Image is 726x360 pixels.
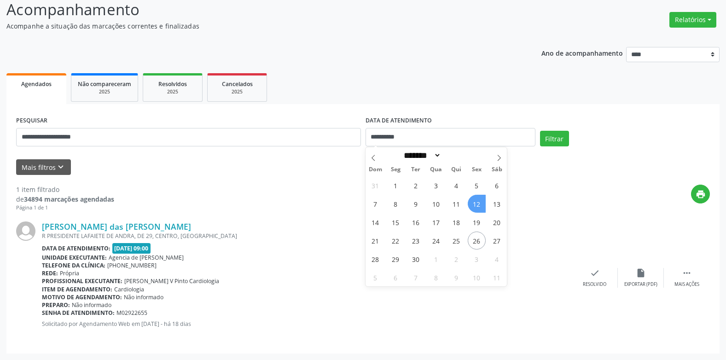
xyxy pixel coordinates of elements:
[541,47,623,58] p: Ano de acompanhamento
[446,167,466,173] span: Qui
[366,195,384,213] span: Setembro 7, 2025
[366,167,386,173] span: Dom
[42,232,572,240] div: R PRESIDENTE LAFAIETE DE ANDRA, DE 29, CENTRO, [GEOGRAPHIC_DATA]
[16,204,114,212] div: Página 1 de 1
[78,88,131,95] div: 2025
[426,167,446,173] span: Qua
[447,176,465,194] span: Setembro 4, 2025
[488,176,506,194] span: Setembro 6, 2025
[583,281,606,288] div: Resolvido
[468,176,486,194] span: Setembro 5, 2025
[468,213,486,231] span: Setembro 19, 2025
[114,285,144,293] span: Cardiologia
[387,232,405,250] span: Setembro 22, 2025
[590,268,600,278] i: check
[42,261,105,269] b: Telefone da clínica:
[60,269,79,277] span: Própria
[21,80,52,88] span: Agendados
[540,131,569,146] button: Filtrar
[112,243,151,254] span: [DATE] 09:00
[682,268,692,278] i: 
[487,167,507,173] span: Sáb
[42,269,58,277] b: Rede:
[447,213,465,231] span: Setembro 18, 2025
[488,250,506,268] span: Outubro 4, 2025
[222,80,253,88] span: Cancelados
[16,194,114,204] div: de
[447,232,465,250] span: Setembro 25, 2025
[468,250,486,268] span: Outubro 3, 2025
[214,88,260,95] div: 2025
[488,195,506,213] span: Setembro 13, 2025
[624,281,657,288] div: Exportar (PDF)
[56,162,66,172] i: keyboard_arrow_down
[387,213,405,231] span: Setembro 15, 2025
[16,185,114,194] div: 1 item filtrado
[366,232,384,250] span: Setembro 21, 2025
[427,268,445,286] span: Outubro 8, 2025
[42,285,112,293] b: Item de agendamento:
[387,195,405,213] span: Setembro 8, 2025
[42,320,572,328] p: Solicitado por Agendamento Web em [DATE] - há 18 dias
[124,277,219,285] span: [PERSON_NAME] V Pinto Cardiologia
[366,213,384,231] span: Setembro 14, 2025
[42,309,115,317] b: Senha de atendimento:
[387,268,405,286] span: Outubro 6, 2025
[42,221,191,232] a: [PERSON_NAME] das [PERSON_NAME]
[109,254,184,261] span: Agencia de [PERSON_NAME]
[366,114,432,128] label: DATA DE ATENDIMENTO
[366,268,384,286] span: Outubro 5, 2025
[401,151,441,160] select: Month
[124,293,163,301] span: Não informado
[407,195,425,213] span: Setembro 9, 2025
[107,261,157,269] span: [PHONE_NUMBER]
[468,268,486,286] span: Outubro 10, 2025
[696,189,706,199] i: print
[366,250,384,268] span: Setembro 28, 2025
[116,309,147,317] span: M02922655
[441,151,471,160] input: Year
[468,232,486,250] span: Setembro 26, 2025
[42,244,110,252] b: Data de atendimento:
[407,176,425,194] span: Setembro 2, 2025
[366,176,384,194] span: Agosto 31, 2025
[488,213,506,231] span: Setembro 20, 2025
[16,114,47,128] label: PESQUISAR
[72,301,111,309] span: Não informado
[488,232,506,250] span: Setembro 27, 2025
[488,268,506,286] span: Outubro 11, 2025
[427,213,445,231] span: Setembro 17, 2025
[674,281,699,288] div: Mais ações
[427,195,445,213] span: Setembro 10, 2025
[24,195,114,203] strong: 34894 marcações agendadas
[447,268,465,286] span: Outubro 9, 2025
[158,80,187,88] span: Resolvidos
[385,167,406,173] span: Seg
[16,221,35,241] img: img
[427,250,445,268] span: Outubro 1, 2025
[16,159,71,175] button: Mais filtroskeyboard_arrow_down
[427,232,445,250] span: Setembro 24, 2025
[387,176,405,194] span: Setembro 1, 2025
[466,167,487,173] span: Sex
[407,250,425,268] span: Setembro 30, 2025
[42,293,122,301] b: Motivo de agendamento:
[669,12,716,28] button: Relatórios
[407,213,425,231] span: Setembro 16, 2025
[427,176,445,194] span: Setembro 3, 2025
[42,301,70,309] b: Preparo:
[150,88,196,95] div: 2025
[447,195,465,213] span: Setembro 11, 2025
[691,185,710,203] button: print
[387,250,405,268] span: Setembro 29, 2025
[447,250,465,268] span: Outubro 2, 2025
[406,167,426,173] span: Ter
[407,268,425,286] span: Outubro 7, 2025
[6,21,505,31] p: Acompanhe a situação das marcações correntes e finalizadas
[407,232,425,250] span: Setembro 23, 2025
[636,268,646,278] i: insert_drive_file
[468,195,486,213] span: Setembro 12, 2025
[42,277,122,285] b: Profissional executante:
[78,80,131,88] span: Não compareceram
[42,254,107,261] b: Unidade executante:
